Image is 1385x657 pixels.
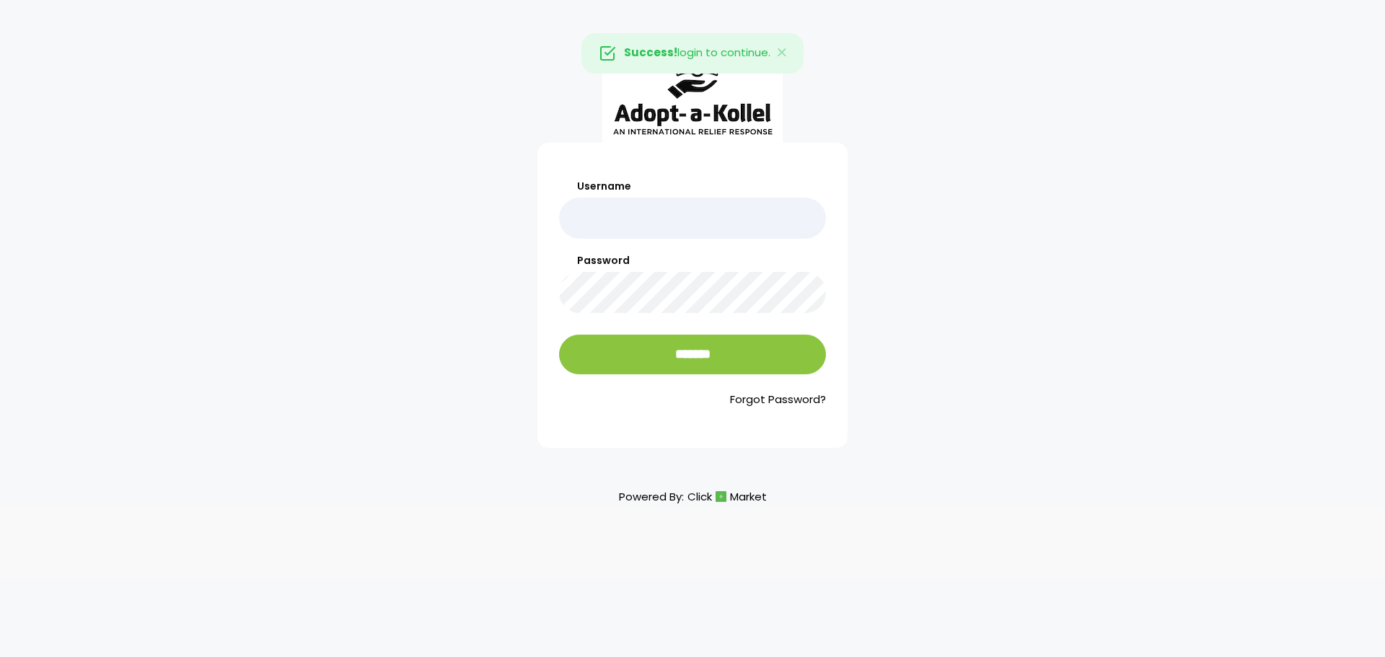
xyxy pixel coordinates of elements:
label: Password [559,253,826,268]
img: aak_logo_sm.jpeg [602,39,783,143]
button: Close [762,34,804,73]
label: Username [559,179,826,194]
div: login to continue. [581,33,804,74]
strong: Success! [624,45,677,60]
img: cm_icon.png [716,491,726,502]
a: Forgot Password? [559,392,826,408]
p: Powered By: [619,487,767,506]
a: ClickMarket [687,487,767,506]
